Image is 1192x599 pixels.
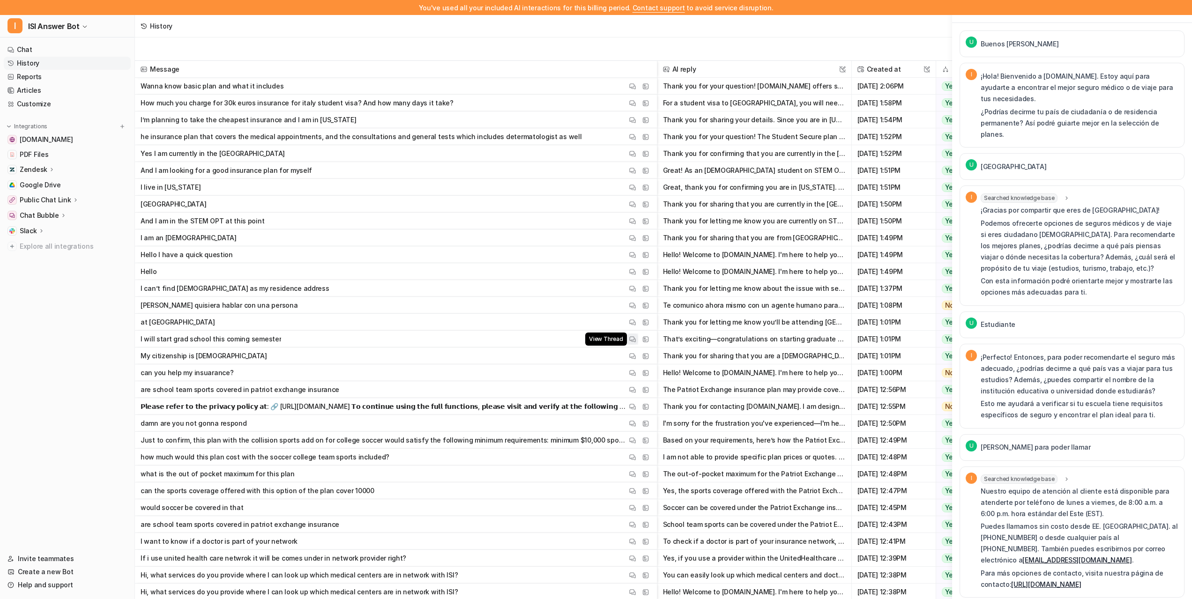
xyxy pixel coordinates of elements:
[936,213,994,229] button: Yes
[966,69,977,80] span: I
[856,162,932,179] span: [DATE] 1:51PM
[981,106,1178,140] p: ¿Podrías decirme tu país de ciudadanía o de residencia permanente? Así podré guiarte mejor en la ...
[856,550,932,567] span: [DATE] 12:39PM
[141,297,298,314] p: [PERSON_NAME] quisiera hablar con una persona
[981,218,1178,274] p: Podemos ofrecerte opciones de seguros médicos y de viaje si eres ciudadano [DEMOGRAPHIC_DATA]. Pa...
[856,348,932,364] span: [DATE] 1:01PM
[663,229,846,246] button: Thank you for sharing that you are from [GEOGRAPHIC_DATA]. Could you please tell me which country...
[20,195,71,205] p: Public Chat Link
[4,97,131,111] a: Customize
[936,111,994,128] button: Yes
[936,550,994,567] button: Yes
[663,128,846,145] button: Thank you for your question! The Student Secure plan for OPT students offers coverage for medical...
[7,18,22,33] span: I
[20,239,127,254] span: Explore all integrations
[856,111,932,128] span: [DATE] 1:54PM
[856,533,932,550] span: [DATE] 12:41PM
[856,95,932,111] span: [DATE] 1:58PM
[663,331,846,348] button: That’s exciting—congratulations on starting graduate school! To help you find the right insurance...
[942,284,960,293] span: Yes
[942,452,960,462] span: Yes
[936,229,994,246] button: Yes
[856,415,932,432] span: [DATE] 12:50PM
[942,587,960,597] span: Yes
[936,516,994,533] button: Yes
[4,43,131,56] a: Chat
[663,95,846,111] button: For a student visa to [GEOGRAPHIC_DATA], you will need health insurance with a minimum coverage o...
[4,240,131,253] a: Explore all integrations
[942,301,958,310] span: No
[942,267,960,276] span: Yes
[856,516,932,533] span: [DATE] 12:43PM
[1011,580,1081,588] a: [URL][DOMAIN_NAME]
[663,449,846,466] button: I am not able to provide specific plan prices or quotes. To see the exact cost of the Patriot Exc...
[663,398,846,415] button: Thank you for contacting [DOMAIN_NAME]. I am designed to assist with health and travel insurance ...
[936,263,994,280] button: Yes
[663,533,846,550] button: To check if a doctor is part of your insurance network, you can use our online provider search to...
[942,486,960,495] span: Yes
[663,364,846,381] button: Hello! Welcome to [DOMAIN_NAME]. I'm here to help you find the best health and travel insurance f...
[4,84,131,97] a: Articles
[141,567,458,584] p: Hi, what services do you provide where I can look up which medical centers are in network with ISI?
[141,331,281,348] p: I will start grad school this coming semester
[856,297,932,314] span: [DATE] 1:08PM
[942,98,960,108] span: Yes
[981,38,1058,50] p: Buenos [PERSON_NAME]
[9,167,15,172] img: Zendesk
[942,250,960,259] span: Yes
[141,229,237,246] p: I am an [DEMOGRAPHIC_DATA]
[981,319,1015,330] p: Estudiante
[141,432,627,449] p: Just to confirm, this plan with the collision sports add on for college soccer would satisfy the ...
[942,385,960,394] span: Yes
[966,440,977,451] span: U
[942,520,960,529] span: Yes
[20,226,37,236] p: Slack
[942,132,960,141] span: Yes
[936,280,994,297] button: Yes
[585,333,626,346] span: View Thread
[942,351,960,361] span: Yes
[966,318,977,329] span: U
[4,565,131,578] a: Create a new Bot
[936,179,994,196] button: Yes
[141,213,264,229] p: And I am in the STEM OPT at this point
[936,449,994,466] button: Yes
[981,275,1178,298] p: Con esta información podré orientarte mejor y mostrarte las opciones más adecuadas para ti.
[856,331,932,348] span: [DATE] 1:01PM
[141,280,329,297] p: I can’t find [DEMOGRAPHIC_DATA] as my residence address
[856,61,932,78] span: Created at
[4,578,131,592] a: Help and support
[663,550,846,567] button: Yes, if you use a provider within the UnitedHealthcare Network while insured by the StudentSecure...
[663,280,846,297] button: Thank you for letting me know about the issue with selecting the [DEMOGRAPHIC_DATA] as your resid...
[141,128,581,145] p: he insurance plan that covers the medical appointments, and the consultations and general tests w...
[936,348,994,364] button: Yes
[856,263,932,280] span: [DATE] 1:49PM
[141,111,357,128] p: I’m planning to take the cheapest insurance and I am in [US_STATE]
[856,482,932,499] span: [DATE] 12:47PM
[4,57,131,70] a: History
[936,533,994,550] button: Yes
[942,183,960,192] span: Yes
[981,486,1178,519] p: Nuestro equipo de atención al cliente está disponible para atenderte por teléfono de lunes a vier...
[942,200,960,209] span: Yes
[856,499,932,516] span: [DATE] 12:45PM
[141,466,295,482] p: what is the out of pocket maximum for this plan
[856,78,932,95] span: [DATE] 2:06PM
[856,398,932,415] span: [DATE] 12:55PM
[942,334,960,344] span: Yes
[936,162,994,179] button: Yes
[981,398,1178,421] p: Esto me ayudará a verificar si tu escuela tiene requisitos específicos de seguro y encontrar el p...
[141,162,312,179] p: And I am looking for a good insurance plan for myself
[856,449,932,466] span: [DATE] 12:48PM
[663,246,846,263] button: Hello! Welcome to [DOMAIN_NAME]. I'm here to help you find the best health and travel insurance f...
[942,81,960,91] span: Yes
[981,161,1046,172] p: [GEOGRAPHIC_DATA]
[966,159,977,170] span: U
[663,567,846,584] button: You can easily look up which medical centers and doctors are in-network with International Studen...
[141,516,339,533] p: are school team sports covered in patriot exchange insurance
[141,550,406,567] p: If i use united health care netwrok it will be comes under in network provider right?
[942,554,960,563] span: Yes
[663,348,846,364] button: Thank you for sharing that you are a [DEMOGRAPHIC_DATA][GEOGRAPHIC_DATA]. Could you please let me...
[856,567,932,584] span: [DATE] 12:38PM
[141,415,247,432] p: damn are you not gonna respond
